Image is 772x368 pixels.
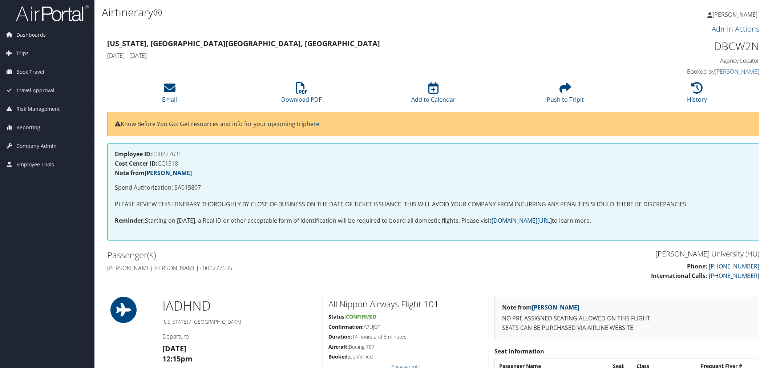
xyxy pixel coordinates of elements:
a: Add to Calendar [411,86,456,104]
a: [PERSON_NAME] [532,303,579,311]
strong: International Calls: [651,272,707,280]
strong: [US_STATE], [GEOGRAPHIC_DATA] [GEOGRAPHIC_DATA], [GEOGRAPHIC_DATA] [107,39,380,48]
strong: Confirmation: [328,323,364,330]
span: Dashboards [16,26,46,44]
h1: IAD HND [162,297,317,315]
span: Trips [16,44,29,62]
a: Push to Tripit [547,86,584,104]
h4: Agency Locator [605,57,759,65]
h1: DBCW2N [605,39,759,54]
a: Admin Actions [712,24,759,34]
h5: Boeing 787 [328,343,483,351]
strong: Note from [115,169,192,177]
strong: Duration: [328,333,352,340]
strong: Reminder: [115,217,145,225]
span: Risk Management [16,100,60,118]
strong: 12:15pm [162,354,193,364]
img: airportal-logo.png [16,5,89,22]
p: Know Before You Go: Get resources and info for your upcoming trip [115,120,752,129]
a: [PERSON_NAME] [145,169,192,177]
strong: Status: [328,313,346,320]
span: [PERSON_NAME] [712,11,757,19]
a: [PERSON_NAME] [707,4,765,25]
p: PLEASE REVIEW THIS ITINERARY THOROUGHLY BY CLOSE OF BUSINESS ON THE DATE OF TICKET ISSUANCE. THIS... [115,200,752,209]
strong: Booked: [328,353,349,360]
strong: Note from [502,303,579,311]
strong: Cost Center ID: [115,159,158,167]
span: Reporting [16,118,40,137]
a: [PERSON_NAME] [715,68,759,76]
a: History [687,86,707,104]
p: Spend Authorization: SA015807 [115,183,752,193]
h4: 000277635 [115,151,752,157]
h5: A7UJDT [328,323,483,331]
span: Company Admin [16,137,57,155]
h2: All Nippon Airways Flight 101 [328,298,483,310]
strong: Phone: [687,262,707,270]
h5: Confirmed [328,353,483,360]
h5: [US_STATE] / [GEOGRAPHIC_DATA] [162,318,317,325]
a: Download PDF [281,86,322,104]
strong: Aircraft: [328,343,349,350]
h4: Departure [162,332,317,340]
strong: Employee ID: [115,150,152,158]
h4: CC1518 [115,161,752,166]
h5: 14 hours and 5 minutes [328,333,483,340]
h1: Airtinerary® [102,5,544,20]
p: Starting on [DATE], a Real ID or other acceptable form of identification will be required to boar... [115,216,752,226]
strong: Seat Information [494,347,544,355]
a: [PHONE_NUMBER] [709,262,759,270]
span: Confirmed [346,313,376,320]
strong: [DATE] [162,344,186,353]
span: Travel Approval [16,81,54,100]
h4: Booked by [605,68,759,76]
span: Employee Tools [16,155,54,174]
p: NO PRE ASSIGNED SEATING ALLOWED ON THIS FLIGHT SEATS CAN BE PURCHASED VIA AIRLINE WEBSITE [502,314,752,332]
h4: [DATE] - [DATE] [107,52,594,60]
a: here [307,120,319,128]
a: [PHONE_NUMBER] [709,272,759,280]
h3: [PERSON_NAME] University (HU) [439,249,760,259]
a: Email [162,86,177,104]
h2: Passenger(s) [107,249,428,261]
h4: [PERSON_NAME] [PERSON_NAME] - 000277635 [107,264,428,272]
a: [DOMAIN_NAME][URL] [492,217,552,225]
span: Book Travel [16,63,44,81]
